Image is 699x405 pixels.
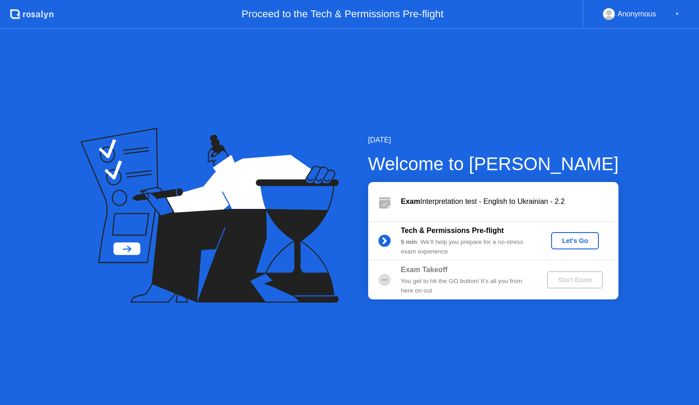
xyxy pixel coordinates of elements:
button: Start Exam [547,271,603,289]
div: Start Exam [551,276,599,283]
b: Exam [401,197,420,205]
div: You get to hit the GO button! It’s all you from here on out [401,277,532,295]
b: Exam Takeoff [401,266,448,273]
b: 5 min [401,238,417,245]
div: Anonymous [618,8,656,20]
b: Tech & Permissions Pre-flight [401,227,504,234]
div: ▼ [675,8,679,20]
div: : We’ll help you prepare for a no-stress exam experience [401,238,532,256]
div: Interpretation test - English to Ukrainian - 2.2 [401,196,618,207]
button: Let's Go [551,232,599,249]
div: Let's Go [555,237,595,244]
div: [DATE] [368,135,619,146]
div: Welcome to [PERSON_NAME] [368,150,619,177]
